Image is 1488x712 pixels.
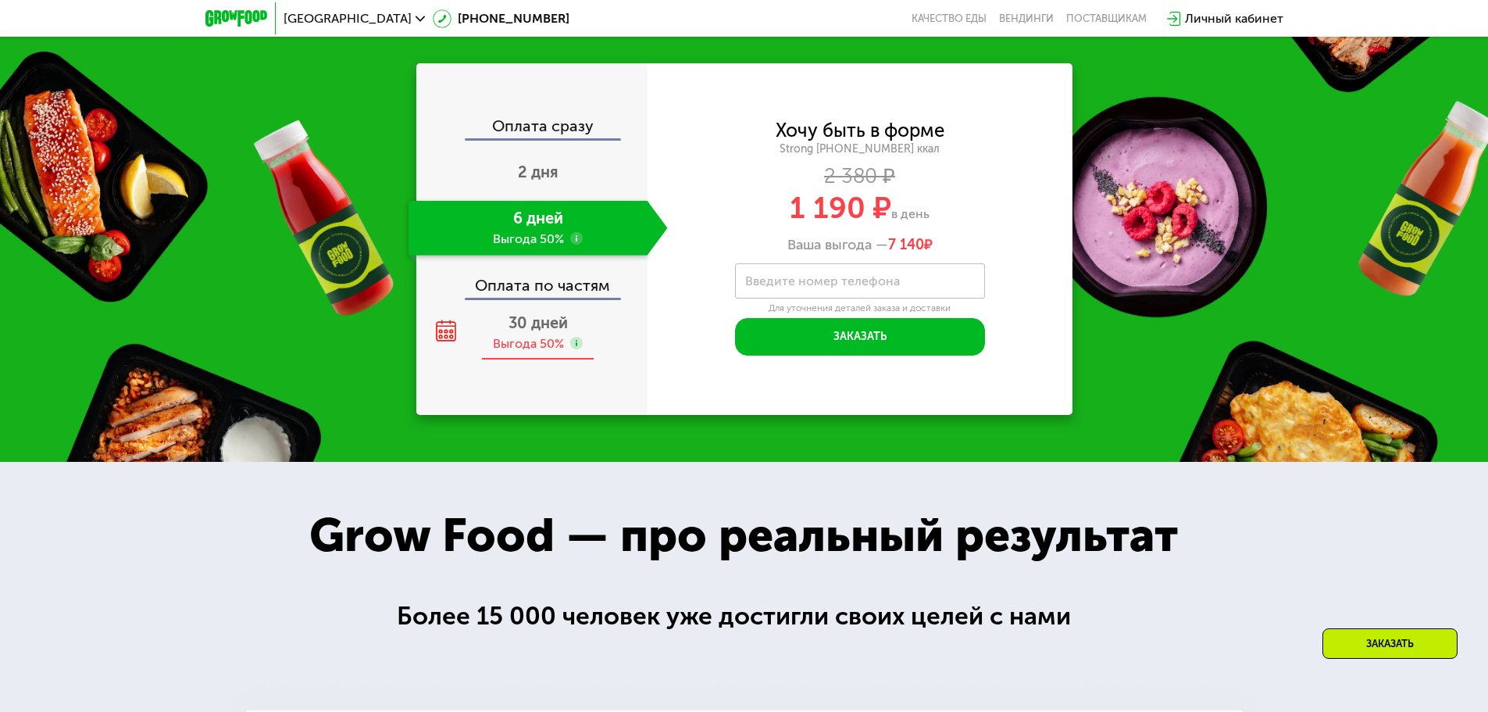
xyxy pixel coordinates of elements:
[1066,13,1147,25] div: поставщикам
[433,9,569,28] a: [PHONE_NUMBER]
[648,237,1072,254] div: Ваша выгода —
[284,13,412,25] span: [GEOGRAPHIC_DATA]
[888,236,924,253] span: 7 140
[418,118,648,138] div: Оплата сразу
[1185,9,1283,28] div: Личный кабинет
[397,597,1091,635] div: Более 15 000 человек уже достигли своих целей с нами
[518,163,558,181] span: 2 дня
[999,13,1054,25] a: Вендинги
[648,168,1072,185] div: 2 380 ₽
[790,190,891,226] span: 1 190 ₽
[776,122,944,139] div: Хочу быть в форме
[735,318,985,356] button: Заказать
[418,262,648,298] div: Оплата по частям
[508,313,568,332] span: 30 дней
[735,302,985,315] div: Для уточнения деталей заказа и доставки
[493,335,564,352] div: Выгода 50%
[891,206,930,221] span: в день
[888,237,933,254] span: ₽
[912,13,987,25] a: Качество еды
[648,142,1072,156] div: Strong [PHONE_NUMBER] ккал
[1322,628,1458,659] div: Заказать
[275,500,1212,571] div: Grow Food — про реальный результат
[745,277,900,285] label: Введите номер телефона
